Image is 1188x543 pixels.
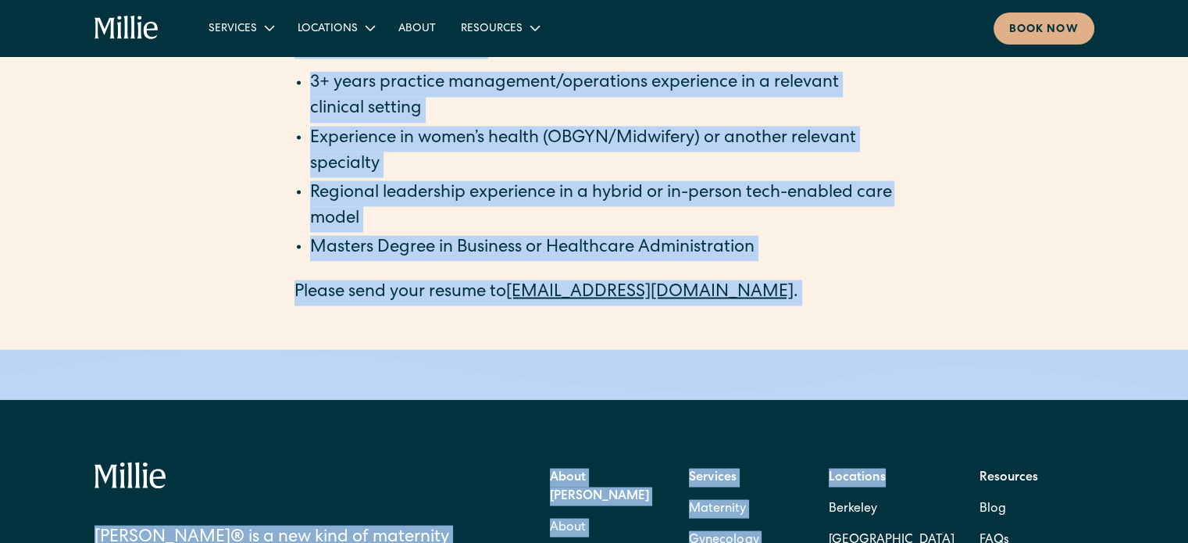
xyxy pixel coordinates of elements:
[979,471,1038,484] strong: Resources
[310,126,894,177] li: Experience in women’s health (OBGYN/Midwifery) or another relevant specialty
[310,71,894,123] li: 3+ years practice management/operations experience in a relevant clinical setting
[95,16,159,41] a: home
[209,21,257,38] div: Services
[386,15,448,41] a: About
[448,15,551,41] div: Resources
[550,471,649,502] strong: About [PERSON_NAME]
[550,512,586,543] a: About
[689,471,737,484] strong: Services
[310,235,894,261] li: Masters Degree in Business or Healthcare Administration
[461,21,523,38] div: Resources
[285,15,386,41] div: Locations
[310,180,894,232] li: Regional leadership experience in a hybrid or in-person tech-enabled care model
[1009,22,1079,38] div: Book now
[994,13,1094,45] a: Book now
[298,21,358,38] div: Locations
[196,15,285,41] div: Services
[506,284,794,301] a: [EMAIL_ADDRESS][DOMAIN_NAME]
[829,471,886,484] strong: Locations
[979,493,1006,524] a: Blog
[829,493,954,524] a: Berkeley
[294,280,894,305] p: Please send your resume to .
[689,493,746,524] a: Maternity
